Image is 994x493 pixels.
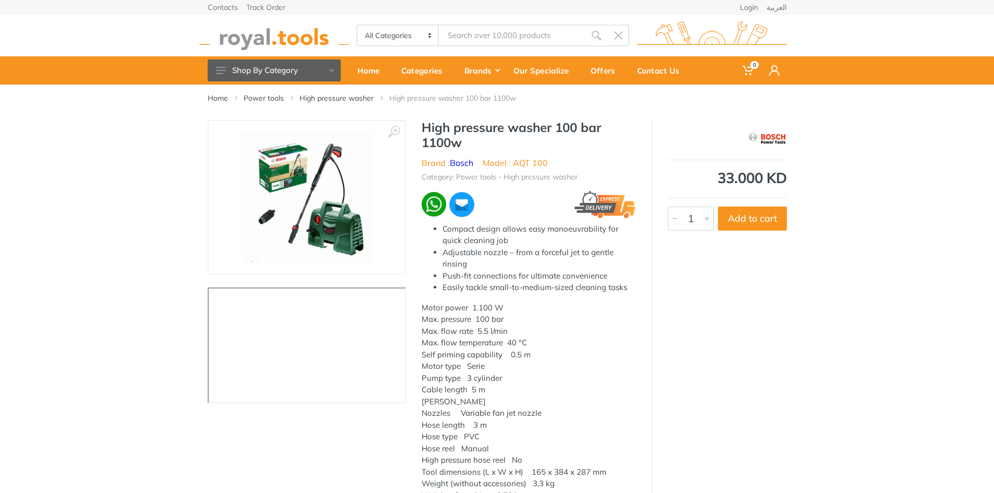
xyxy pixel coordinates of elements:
li: Model : AQT 100 [483,157,548,169]
h1: High pressure washer 100 bar 1100w [422,120,636,150]
div: Cable length 5 m [422,384,636,396]
div: Contact Us [630,59,694,81]
div: Hose length 3 m [422,419,636,431]
div: Tool dimensions (L x W x H) 165 x 384 x 287 mm [422,466,636,478]
nav: breadcrumb [208,93,787,103]
li: Push-fit connections for ultimate convenience [442,270,636,282]
img: royal.tools Logo [199,21,349,50]
div: Max. flow rate 5.5 l/min [422,326,636,338]
a: 0 [735,56,762,85]
a: Login [740,4,758,11]
img: royal.tools Logo [637,21,787,50]
li: Brand : [422,157,473,169]
a: Categories [394,56,457,85]
a: Contacts [208,4,238,11]
img: Bosch [748,125,787,151]
a: العربية [767,4,787,11]
div: 33.000 KD [668,171,787,185]
div: Nozzles Variable fan jet nozzle [422,407,636,419]
a: High pressure washer [300,93,374,103]
div: Max. flow temperature 40 °C [422,337,636,349]
span: 0 [750,61,759,69]
a: Bosch [450,158,473,168]
div: Home [350,59,394,81]
a: Track Order [246,4,285,11]
a: Power tools [244,93,284,103]
li: Compact design allows easy manoeuvrability for quick cleaning job [442,223,636,247]
img: Royal Tools - High pressure washer 100 bar 1100w [241,131,373,263]
div: Weight (without accessories) 3,3 kg [422,478,636,490]
a: Our Specialize [506,56,583,85]
div: Our Specialize [506,59,583,81]
img: wa.webp [422,192,446,217]
li: Easily tackle small-to-medium-sized cleaning tasks [442,282,636,294]
div: [PERSON_NAME] [422,396,636,408]
div: Brands [457,59,506,81]
div: Categories [394,59,457,81]
li: Adjustable nozzle – from a forceful jet to gentle rinsing [442,247,636,270]
div: Pump type 3 cylinder [422,372,636,384]
a: Home [208,93,228,103]
div: Motor power 1.100 W [422,223,636,314]
a: Home [350,56,394,85]
img: ma.webp [448,191,475,218]
button: Add to cart [718,207,787,231]
img: express.png [574,191,635,218]
div: Hose type PVC [422,431,636,443]
li: High pressure washer 100 bar 1100w [389,93,532,103]
select: Category [357,26,439,45]
a: Contact Us [630,56,694,85]
a: Offers [583,56,630,85]
button: Shop By Category [208,59,341,81]
div: High pressure hose reel No [422,454,636,466]
div: Offers [583,59,630,81]
div: Max. pressure 100 bar [422,314,636,326]
div: Self priming capability 0.5 m [422,349,636,361]
li: Category: Power tools - High pressure washer [422,172,578,183]
div: Hose reel Manual [422,443,636,455]
div: Motor type Serie [422,360,636,372]
input: Site search [439,25,585,46]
